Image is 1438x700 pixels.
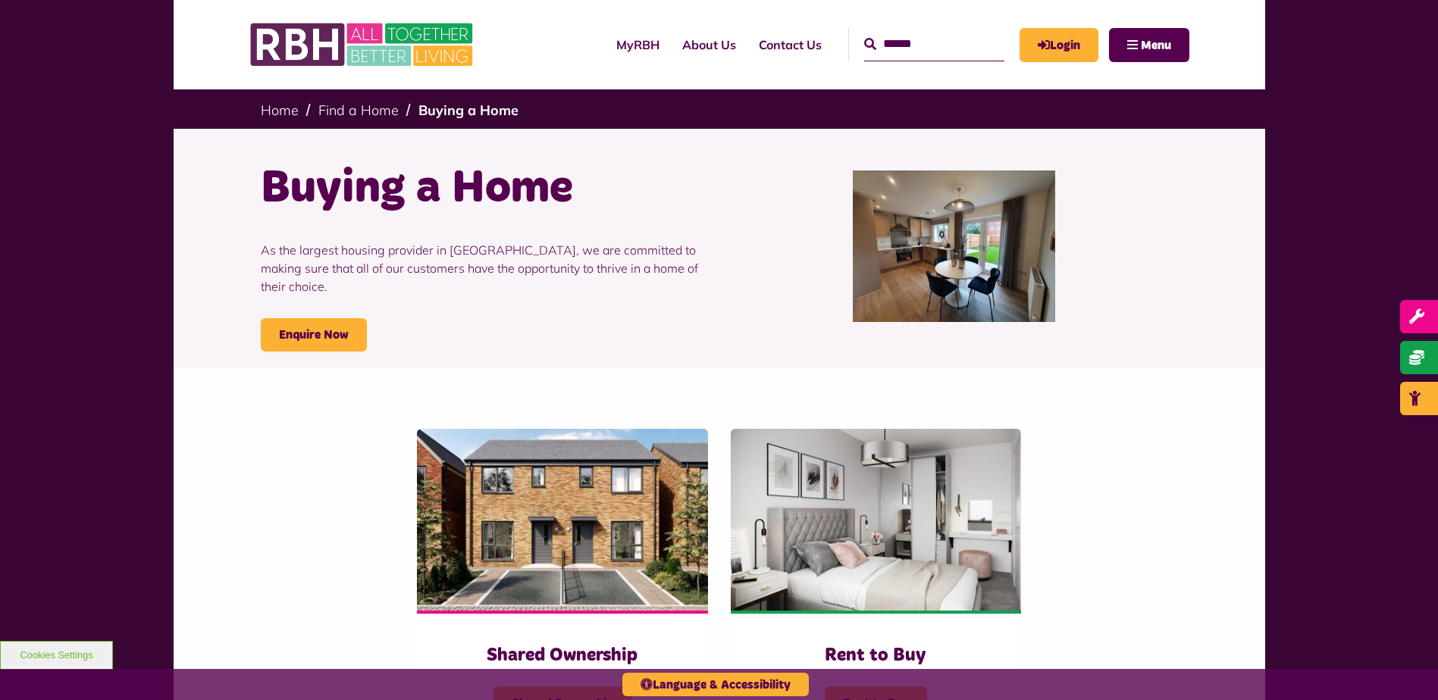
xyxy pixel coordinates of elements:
[622,673,809,696] button: Language & Accessibility
[417,429,707,611] img: Cottons Resized
[853,170,1055,322] img: 20200821 165920 Cottons Resized
[1109,28,1189,62] button: Navigation
[261,218,708,318] p: As the largest housing provider in [GEOGRAPHIC_DATA], we are committed to making sure that all of...
[261,102,299,119] a: Home
[1141,39,1171,52] span: Menu
[605,24,671,65] a: MyRBH
[418,102,518,119] a: Buying a Home
[447,644,677,667] h3: Shared Ownership
[318,102,399,119] a: Find a Home
[261,159,708,218] h1: Buying a Home
[761,644,991,667] h3: Rent to Buy
[747,24,833,65] a: Contact Us
[249,15,477,74] img: RBH
[261,318,367,352] a: Enquire Now
[671,24,747,65] a: About Us
[1020,28,1098,62] a: MyRBH
[731,429,1021,611] img: Bedroom Cottons
[1370,632,1438,700] iframe: Netcall Web Assistant for live chat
